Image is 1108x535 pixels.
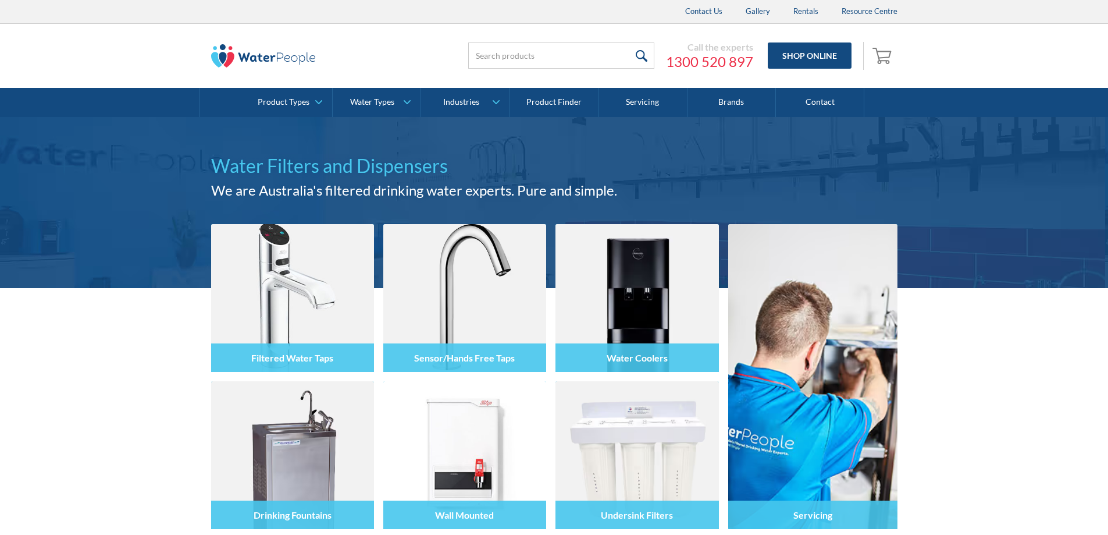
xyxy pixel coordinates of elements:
[211,224,374,372] img: Filtered Water Taps
[666,53,753,70] a: 1300 520 897
[350,97,394,107] div: Water Types
[251,352,333,363] h4: Filtered Water Taps
[435,509,494,520] h4: Wall Mounted
[776,88,864,117] a: Contact
[254,509,332,520] h4: Drinking Fountains
[687,88,776,117] a: Brands
[244,88,332,117] a: Product Types
[421,88,509,117] a: Industries
[601,509,673,520] h4: Undersink Filters
[510,88,598,117] a: Product Finder
[666,41,753,53] div: Call the experts
[728,224,897,529] a: Servicing
[598,88,687,117] a: Servicing
[383,224,546,372] img: Sensor/Hands Free Taps
[258,97,309,107] div: Product Types
[555,224,718,372] img: Water Coolers
[555,381,718,529] img: Undersink Filters
[414,352,515,363] h4: Sensor/Hands Free Taps
[607,352,668,363] h4: Water Coolers
[211,44,316,68] img: The Water People
[383,381,546,529] img: Wall Mounted
[443,97,479,107] div: Industries
[768,42,852,69] a: Shop Online
[793,509,832,520] h4: Servicing
[333,88,421,117] a: Water Types
[872,46,895,65] img: shopping cart
[211,381,374,529] img: Drinking Fountains
[870,42,897,70] a: Open empty cart
[468,42,654,69] input: Search products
